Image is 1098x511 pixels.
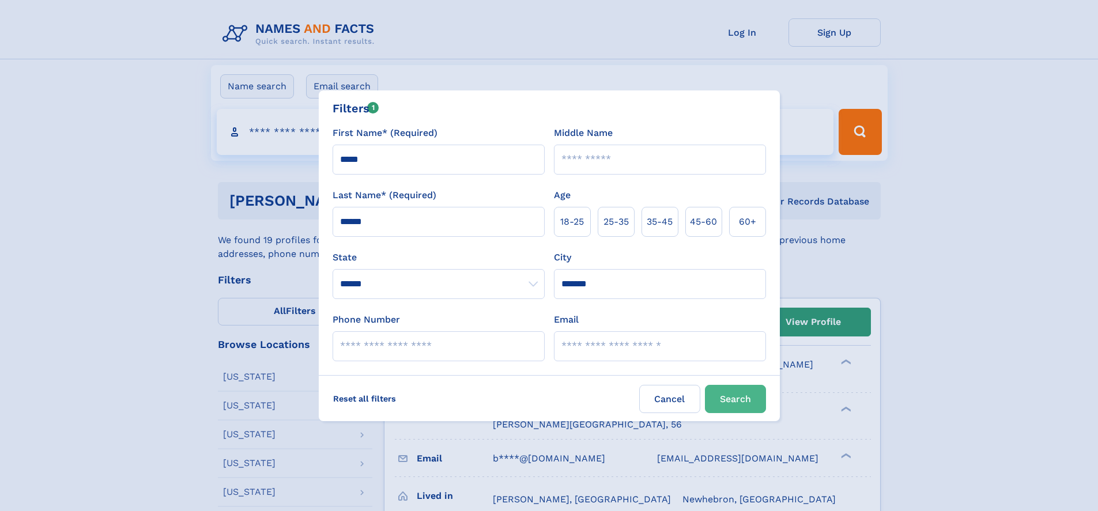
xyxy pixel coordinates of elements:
span: 35‑45 [647,215,673,229]
div: Filters [333,100,379,117]
label: Middle Name [554,126,613,140]
button: Search [705,385,766,413]
label: Cancel [639,385,700,413]
label: City [554,251,571,264]
label: Last Name* (Required) [333,188,436,202]
label: State [333,251,545,264]
span: 18‑25 [560,215,584,229]
label: Reset all filters [326,385,403,412]
label: First Name* (Required) [333,126,437,140]
span: 60+ [739,215,756,229]
span: 25‑35 [603,215,629,229]
span: 45‑60 [690,215,717,229]
label: Phone Number [333,313,400,327]
label: Email [554,313,579,327]
label: Age [554,188,571,202]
